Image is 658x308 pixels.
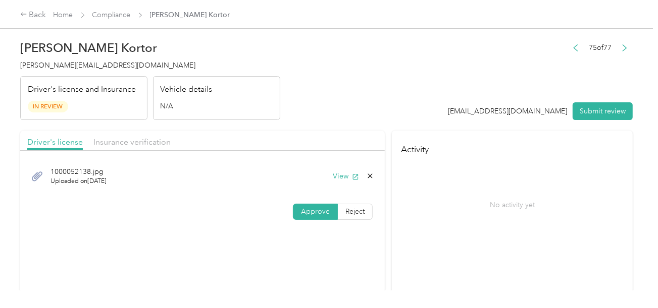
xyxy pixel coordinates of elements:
div: Back [20,9,46,21]
span: In Review [28,101,68,112]
div: [EMAIL_ADDRESS][DOMAIN_NAME] [448,106,568,116]
span: Driver's license [27,137,83,147]
button: Submit review [573,102,633,120]
span: N/A [161,101,174,111]
a: Compliance [92,11,131,19]
h2: [PERSON_NAME] Kortor [20,41,280,55]
span: Approve [301,207,330,216]
h4: Activity [392,131,633,162]
span: Uploaded on [DATE] [50,177,107,186]
span: 1000052138.jpg [50,166,107,177]
a: Home [54,11,73,19]
span: 75 of 77 [589,42,612,53]
p: No activity yet [490,200,535,210]
span: [PERSON_NAME] Kortor [150,10,230,20]
p: Driver's license and Insurance [28,84,136,96]
iframe: Everlance-gr Chat Button Frame [601,252,658,308]
span: Insurance verification [93,137,171,147]
button: View [333,171,359,181]
span: Reject [345,207,365,216]
span: [PERSON_NAME][EMAIL_ADDRESS][DOMAIN_NAME] [20,61,195,70]
p: Vehicle details [161,84,213,96]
